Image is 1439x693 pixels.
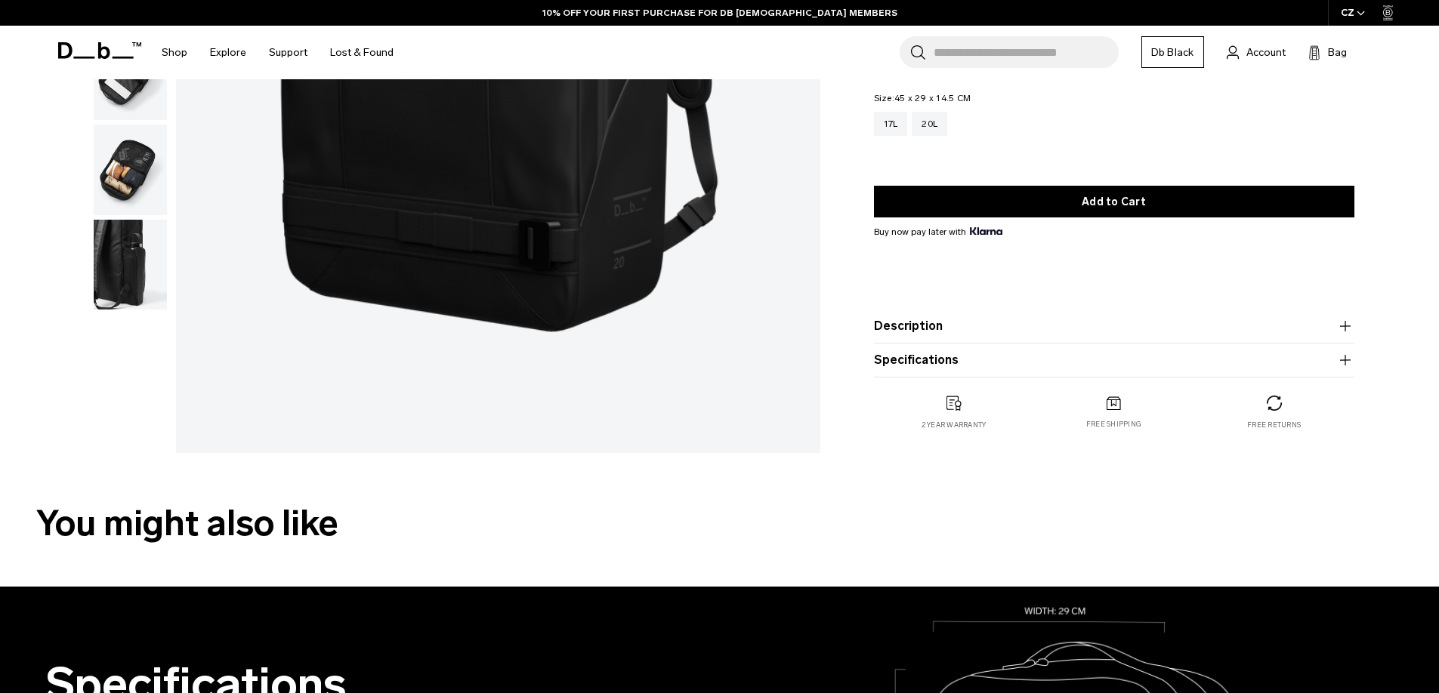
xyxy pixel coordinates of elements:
[93,124,168,216] button: Daypack 20L Black Out
[94,125,167,215] img: Daypack 20L Black Out
[874,186,1354,217] button: Add to Cart
[162,26,187,79] a: Shop
[1247,420,1301,430] p: Free returns
[269,26,307,79] a: Support
[894,93,971,103] span: 45 x 29 x 14.5 CM
[1246,45,1286,60] span: Account
[922,420,987,430] p: 2 year warranty
[1086,420,1141,430] p: Free shipping
[542,6,897,20] a: 10% OFF YOUR FIRST PURCHASE FOR DB [DEMOGRAPHIC_DATA] MEMBERS
[1141,36,1204,68] a: Db Black
[1308,43,1347,61] button: Bag
[912,112,947,136] a: 20L
[36,497,1403,550] h2: You might also like
[970,227,1002,235] img: {"height" => 20, "alt" => "Klarna"}
[210,26,246,79] a: Explore
[874,225,1002,239] span: Buy now pay later with
[330,26,394,79] a: Lost & Found
[150,26,405,79] nav: Main Navigation
[94,220,167,310] img: Daypack 20L Black Out
[874,94,971,103] legend: Size:
[874,351,1354,369] button: Specifications
[1328,45,1347,60] span: Bag
[93,219,168,311] button: Daypack 20L Black Out
[874,317,1354,335] button: Description
[1227,43,1286,61] a: Account
[874,112,908,136] a: 17L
